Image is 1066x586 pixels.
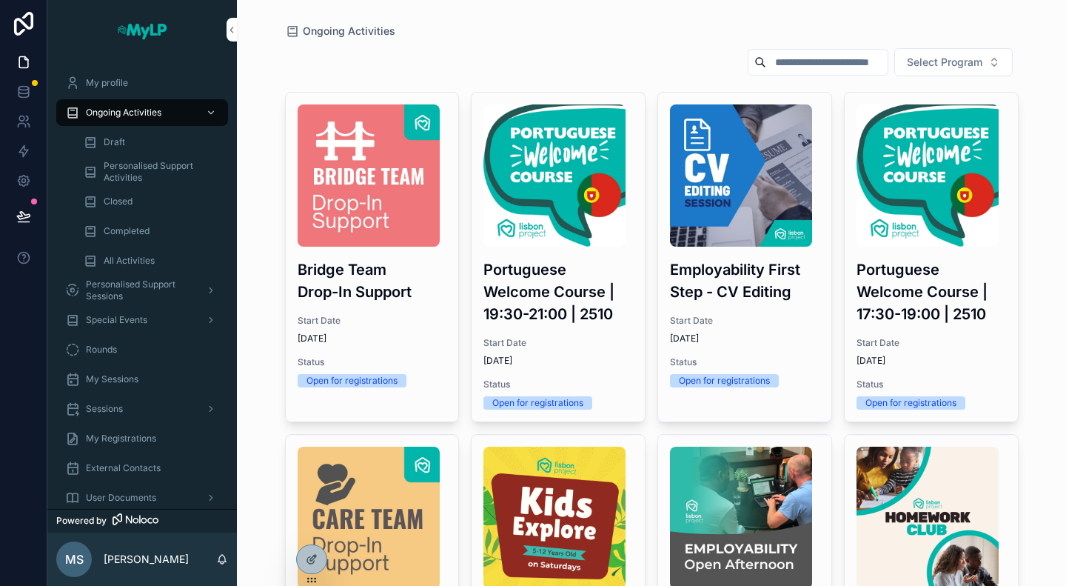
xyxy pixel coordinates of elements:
h3: Portuguese Welcome Course | 17:30-19:00 | 2510 [857,259,1006,325]
span: Completed [104,225,150,237]
a: 1.jpgPortuguese Welcome Course | 19:30-21:00 | 2510Start Date[DATE]StatusOpen for registrations [471,92,646,422]
a: Personalised Support Sessions [56,277,228,304]
a: Special Events [56,307,228,333]
a: BRIDGE.jpgBridge Team Drop-In SupportStart Date[DATE]StatusOpen for registrations [285,92,460,422]
img: CV-Editing-Session.jpg [670,104,812,247]
div: Open for registrations [679,374,770,387]
img: 1.jpg [857,104,999,247]
span: Start Date [483,337,633,349]
a: Personalised Support Activities [74,159,228,185]
a: My Sessions [56,366,228,393]
span: Closed [104,196,133,207]
span: All Activities [104,255,155,267]
span: [DATE] [483,355,633,367]
span: [DATE] [857,355,1006,367]
span: [DATE] [670,333,819,344]
h3: Employability First Step - CV Editing [670,259,819,303]
span: Ongoing Activities [303,24,395,39]
a: All Activities [74,247,228,274]
span: Start Date [857,337,1006,349]
a: Completed [74,218,228,244]
div: Open for registrations [865,396,956,410]
span: Ongoing Activities [86,107,161,119]
span: Personalised Support Activities [104,160,213,184]
a: Draft [74,129,228,156]
img: App logo [116,18,168,41]
span: Start Date [298,315,447,327]
span: Rounds [86,344,117,356]
span: Select Program [907,55,982,70]
span: Status [298,356,447,368]
a: Sessions [56,396,228,422]
span: Powered by [56,515,107,527]
span: External Contacts [86,462,161,474]
span: User Documents [86,492,156,504]
a: External Contacts [56,455,228,482]
a: CV-Editing-Session.jpgEmployability First Step - CV EditingStart Date[DATE]StatusOpen for registr... [657,92,832,422]
span: Status [483,379,633,390]
p: [PERSON_NAME] [104,552,189,567]
span: Start Date [670,315,819,327]
a: Ongoing Activities [285,24,395,39]
img: 1.jpg [483,104,626,247]
a: Powered by [47,509,237,533]
h3: Bridge Team Drop-In Support [298,259,447,303]
span: Special Events [86,314,147,326]
a: Rounds [56,336,228,363]
div: scrollable content [47,59,237,509]
span: Status [670,356,819,368]
span: Status [857,379,1006,390]
a: User Documents [56,485,228,511]
h3: Portuguese Welcome Course | 19:30-21:00 | 2510 [483,259,633,325]
a: My Registrations [56,425,228,452]
span: Personalised Support Sessions [86,279,194,302]
span: [DATE] [298,333,447,344]
span: My profile [86,77,128,89]
button: Select Button [894,48,1013,76]
span: My Sessions [86,373,138,385]
span: My Registrations [86,433,156,445]
img: BRIDGE.jpg [298,104,440,247]
span: Sessions [86,403,123,415]
div: Open for registrations [492,396,583,410]
span: Draft [104,136,125,148]
a: Ongoing Activities [56,99,228,126]
a: Closed [74,188,228,215]
span: MS [65,550,84,568]
a: My profile [56,70,228,96]
div: Open for registrations [306,374,398,387]
a: 1.jpgPortuguese Welcome Course | 17:30-19:00 | 2510Start Date[DATE]StatusOpen for registrations [844,92,1019,422]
